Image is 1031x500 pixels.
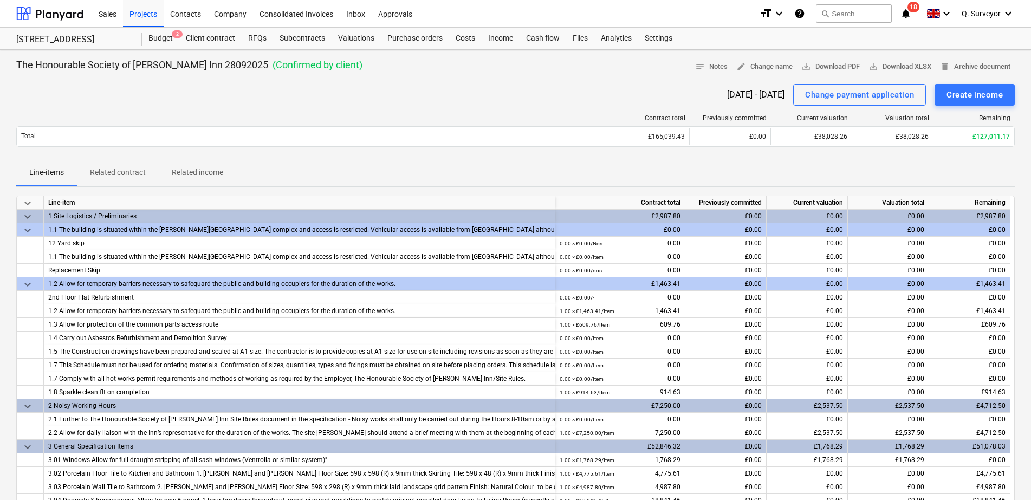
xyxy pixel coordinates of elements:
a: Subcontracts [273,28,332,49]
button: Notes [691,59,732,75]
small: 1.00 × £609.76 / Item [560,322,610,328]
div: 12 Yard skip [48,237,550,250]
div: 7,250.00 [560,426,680,440]
div: £0.00 [848,223,929,237]
span: Download XLSX [868,61,931,73]
div: £0.00 [685,467,767,480]
span: keyboard_arrow_down [21,440,34,453]
div: £0.00 [685,250,767,264]
span: edit [736,62,746,72]
div: £0.00 [685,345,767,359]
div: £0.00 [848,304,929,318]
div: Remaining [929,196,1010,210]
div: £52,846.32 [555,440,685,453]
div: £0.00 [929,237,1010,250]
div: 609.76 [560,318,680,332]
div: 1.2 Allow for temporary barriers necessary to safeguard the public and building occupiers for the... [48,304,550,317]
a: Analytics [594,28,638,49]
a: RFQs [242,28,273,49]
div: £0.00 [685,291,767,304]
div: £2,987.80 [929,210,1010,223]
div: £0.00 [767,359,848,372]
button: Search [816,4,892,23]
span: keyboard_arrow_down [21,400,34,413]
div: £7,250.00 [555,399,685,413]
div: £0.00 [685,372,767,386]
div: £0.00 [929,291,1010,304]
div: Replacement Skip [48,264,550,277]
div: £609.76 [929,318,1010,332]
div: £0.00 [929,413,1010,426]
div: £0.00 [767,480,848,494]
div: 0.00 [560,372,680,386]
div: £4,712.50 [929,426,1010,440]
a: Settings [638,28,679,49]
div: £0.00 [848,332,929,345]
div: Previously committed [694,114,767,122]
div: £0.00 [685,318,767,332]
div: £38,028.26 [852,128,933,145]
div: Contract total [613,114,685,122]
small: 1.00 × £1,768.29 / Item [560,457,614,463]
small: 1.00 × £1,463.41 / Item [560,308,614,314]
div: £0.00 [685,426,767,440]
small: 0.00 × £0.00 / Item [560,417,604,423]
span: delete [940,62,950,72]
div: £0.00 [848,250,929,264]
small: 1.00 × £4,775.61 / Item [560,471,614,477]
div: £0.00 [848,237,929,250]
small: 1.00 × £7,250.00 / Item [560,430,614,436]
div: £0.00 [848,277,929,291]
div: £0.00 [685,237,767,250]
span: search [821,9,829,18]
small: 0.00 × £0.00 / Item [560,376,604,382]
small: 0.00 × £0.00 / Item [560,335,604,341]
div: 1,768.29 [560,453,680,467]
div: 1.7 Comply with all hot works permit requirements and methods of working as required by the Emplo... [48,372,550,385]
div: £0.00 [848,372,929,386]
span: Q. Surveyor [962,9,1001,18]
div: £0.00 [767,291,848,304]
div: 1,463.41 [560,304,680,318]
i: keyboard_arrow_down [1002,7,1015,20]
div: 3.01 Windows Allow for full draught stripping of all sash windows (Ventrolla or similar system)" [48,453,550,466]
div: £38,028.26 [770,128,852,145]
i: Knowledge base [794,7,805,20]
p: Total [21,132,36,141]
div: £0.00 [685,223,767,237]
div: £0.00 [685,210,767,223]
div: Change payment application [805,88,914,102]
div: Valuation total [857,114,929,122]
button: Create income [935,84,1015,106]
div: £0.00 [929,250,1010,264]
div: Valuations [332,28,381,49]
div: £1,463.41 [929,277,1010,291]
div: Valuation total [848,196,929,210]
div: 2.1 Further to The Honourable Society of Gray’s Inn Site Rules document in the specification - No... [48,413,550,426]
div: £0.00 [929,359,1010,372]
span: £127,011.17 [972,133,1010,140]
div: £0.00 [685,359,767,372]
div: 3 General Specification Items [48,440,550,453]
a: Cash flow [520,28,566,49]
div: £1,768.29 [848,440,929,453]
div: £0.00 [689,128,770,145]
div: £0.00 [555,223,685,237]
div: £2,537.50 [767,426,848,440]
span: keyboard_arrow_down [21,224,34,237]
div: 0.00 [560,250,680,264]
div: £0.00 [848,359,929,372]
div: £4,987.80 [929,480,1010,494]
div: £0.00 [767,223,848,237]
a: Files [566,28,594,49]
div: Costs [449,28,482,49]
small: 0.00 × £0.00 / Item [560,349,604,355]
div: £0.00 [848,386,929,399]
a: Budget2 [142,28,179,49]
a: Income [482,28,520,49]
small: 1.00 × £914.63 / Item [560,389,610,395]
